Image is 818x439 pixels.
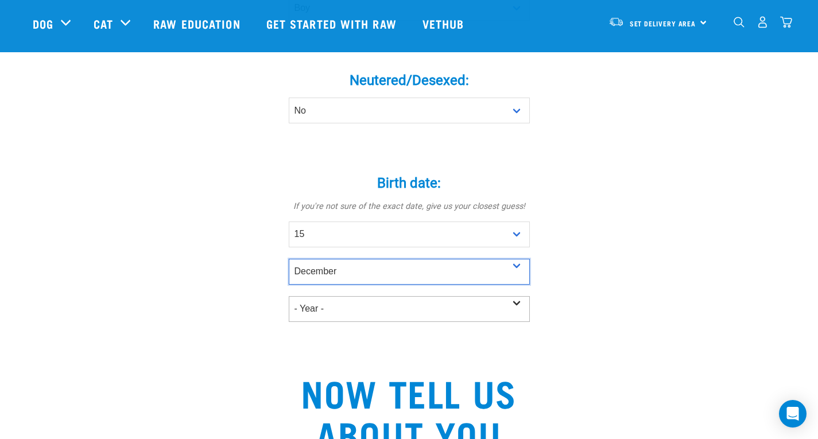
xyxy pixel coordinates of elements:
span: Set Delivery Area [630,21,696,25]
img: home-icon-1@2x.png [734,17,745,28]
a: Cat [94,15,113,32]
a: Dog [33,15,53,32]
a: Get started with Raw [255,1,411,46]
a: Vethub [411,1,479,46]
label: Birth date: [237,173,581,193]
img: user.png [757,16,769,28]
a: Raw Education [142,1,254,46]
label: Neutered/Desexed: [237,70,581,91]
p: If you're not sure of the exact date, give us your closest guess! [237,200,581,213]
img: van-moving.png [608,17,624,27]
div: Open Intercom Messenger [779,400,807,428]
img: home-icon@2x.png [780,16,792,28]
